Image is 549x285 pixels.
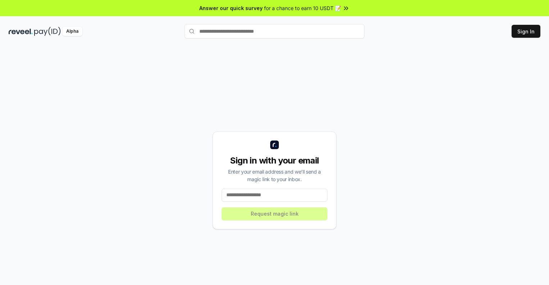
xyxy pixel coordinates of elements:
[264,4,341,12] span: for a chance to earn 10 USDT 📝
[222,155,327,166] div: Sign in with your email
[9,27,33,36] img: reveel_dark
[512,25,540,38] button: Sign In
[199,4,263,12] span: Answer our quick survey
[270,141,279,149] img: logo_small
[62,27,82,36] div: Alpha
[222,168,327,183] div: Enter your email address and we’ll send a magic link to your inbox.
[34,27,61,36] img: pay_id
